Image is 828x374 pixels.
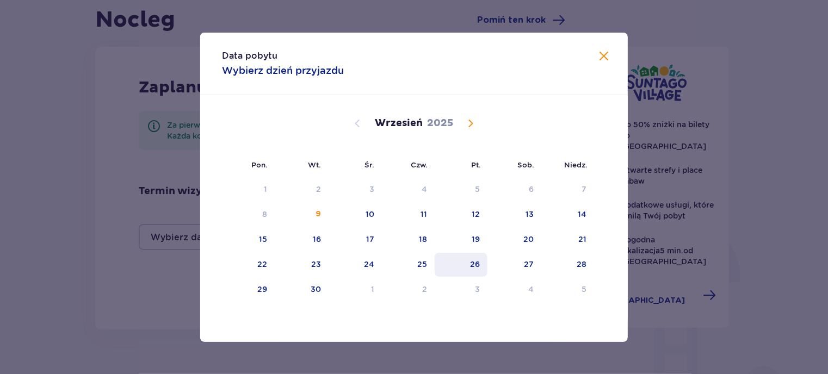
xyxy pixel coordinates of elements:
p: Data pobytu [222,50,277,62]
div: 2 [422,284,427,295]
td: Choose czwartek, 25 września 2025 as your check-in date. It’s available. [382,253,435,277]
div: 10 [366,209,375,220]
td: Choose sobota, 4 października 2025 as your check-in date. It’s available. [487,278,541,302]
div: 22 [257,259,267,270]
div: 26 [470,259,480,270]
div: 16 [313,234,321,245]
div: 18 [419,234,427,245]
small: Pt. [471,160,481,169]
div: 3 [370,184,375,195]
td: Choose sobota, 13 września 2025 as your check-in date. It’s available. [487,203,541,227]
small: Niedz. [564,160,588,169]
td: Choose wtorek, 9 września 2025 as your check-in date. It’s available. [275,203,329,227]
div: 15 [259,234,267,245]
td: Choose poniedziałek, 15 września 2025 as your check-in date. It’s available. [222,228,275,252]
td: Choose piątek, 19 września 2025 as your check-in date. It’s available. [435,228,487,252]
td: Choose wtorek, 16 września 2025 as your check-in date. It’s available. [275,228,329,252]
small: Czw. [411,160,428,169]
td: Not available. poniedziałek, 8 września 2025 [222,203,275,227]
td: Choose niedziela, 28 września 2025 as your check-in date. It’s available. [541,253,594,277]
td: Not available. wtorek, 2 września 2025 [275,178,329,202]
td: Not available. niedziela, 7 września 2025 [541,178,594,202]
div: 6 [529,184,534,195]
td: Choose niedziela, 21 września 2025 as your check-in date. It’s available. [541,228,594,252]
div: 23 [311,259,321,270]
div: 4 [422,184,427,195]
div: 13 [526,209,534,220]
td: Not available. środa, 3 września 2025 [329,178,382,202]
td: Choose sobota, 20 września 2025 as your check-in date. It’s available. [487,228,541,252]
div: 12 [472,209,480,220]
div: 9 [316,209,321,220]
p: 2025 [427,117,453,130]
td: Not available. sobota, 6 września 2025 [487,178,541,202]
div: 3 [475,284,480,295]
td: Choose piątek, 3 października 2025 as your check-in date. It’s available. [435,278,487,302]
td: Choose poniedziałek, 29 września 2025 as your check-in date. It’s available. [222,278,275,302]
p: Wrzesień [375,117,423,130]
div: 8 [262,209,267,220]
td: Choose wtorek, 23 września 2025 as your check-in date. It’s available. [275,253,329,277]
div: 27 [524,259,534,270]
div: 25 [417,259,427,270]
small: Sob. [517,160,534,169]
td: Choose środa, 24 września 2025 as your check-in date. It’s available. [329,253,382,277]
td: Not available. poniedziałek, 1 września 2025 [222,178,275,202]
td: Choose wtorek, 30 września 2025 as your check-in date. It’s available. [275,278,329,302]
div: 2 [316,184,321,195]
div: 5 [475,184,480,195]
td: Choose czwartek, 2 października 2025 as your check-in date. It’s available. [382,278,435,302]
td: Not available. czwartek, 4 września 2025 [382,178,435,202]
small: Śr. [364,160,374,169]
small: Wt. [308,160,321,169]
td: Choose środa, 1 października 2025 as your check-in date. It’s available. [329,278,382,302]
td: Choose czwartek, 11 września 2025 as your check-in date. It’s available. [382,203,435,227]
td: Choose środa, 10 września 2025 as your check-in date. It’s available. [329,203,382,227]
div: 1 [372,284,375,295]
div: Calendar [200,95,628,320]
td: Choose piątek, 26 września 2025 as your check-in date. It’s available. [435,253,487,277]
div: 11 [421,209,427,220]
div: 20 [523,234,534,245]
p: Wybierz dzień przyjazdu [222,64,344,77]
div: 30 [311,284,321,295]
td: Choose środa, 17 września 2025 as your check-in date. It’s available. [329,228,382,252]
td: Choose piątek, 12 września 2025 as your check-in date. It’s available. [435,203,487,227]
td: Not available. piątek, 5 września 2025 [435,178,487,202]
div: 4 [528,284,534,295]
div: 19 [472,234,480,245]
td: Choose czwartek, 18 września 2025 as your check-in date. It’s available. [382,228,435,252]
div: 24 [364,259,375,270]
div: 1 [264,184,267,195]
small: Pon. [251,160,268,169]
div: 29 [257,284,267,295]
td: Choose poniedziałek, 22 września 2025 as your check-in date. It’s available. [222,253,275,277]
div: 17 [367,234,375,245]
td: Choose niedziela, 5 października 2025 as your check-in date. It’s available. [541,278,594,302]
td: Choose sobota, 27 września 2025 as your check-in date. It’s available. [487,253,541,277]
td: Choose niedziela, 14 września 2025 as your check-in date. It’s available. [541,203,594,227]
